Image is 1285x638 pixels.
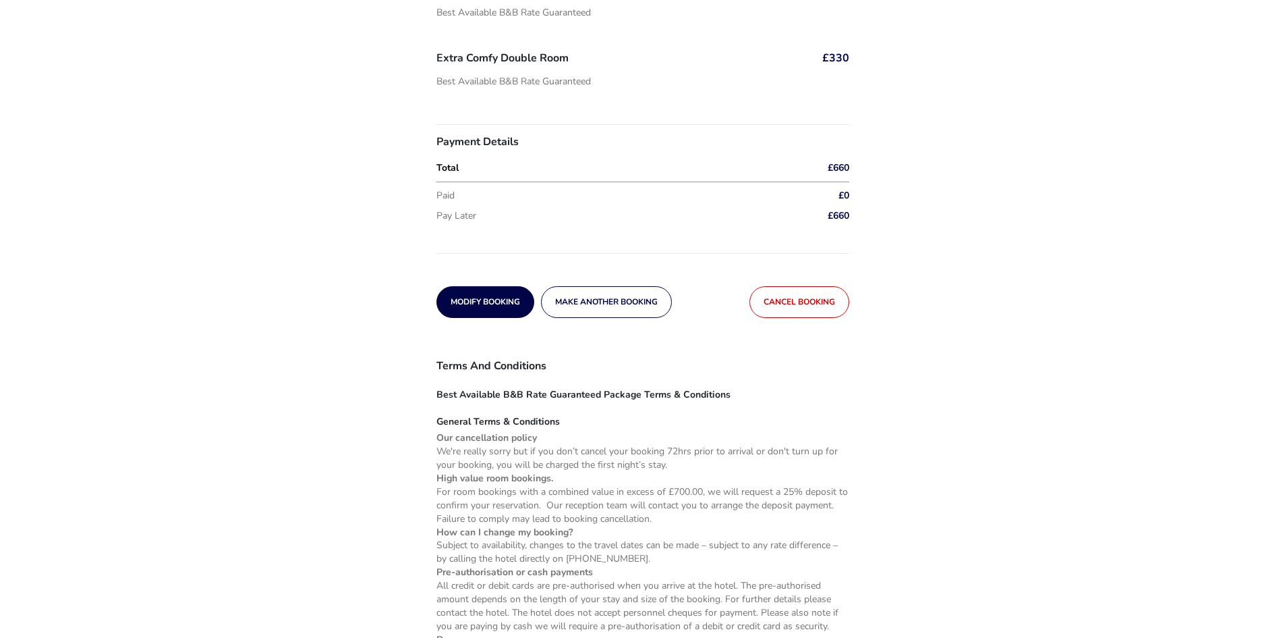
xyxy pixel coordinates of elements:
span: £330 [822,53,849,63]
p: Best Available B&B Rate Guaranteed [436,77,591,86]
button: Cancel booking [749,286,849,318]
strong: Pre-authorisation or cash payments [436,566,593,579]
h4: Best Available B&B Rate Guaranteed Package Terms & Conditions [436,377,849,404]
span: £660 [828,211,849,221]
p: Paid [436,191,767,201]
h4: General Terms & Conditions [436,404,849,431]
p: For room bookings with a combined value in excess of £700.00, we will request a 25% deposit to co... [436,485,849,526]
button: Make another booking [541,286,672,318]
span: Modify Booking [451,298,520,307]
p: We're really sorry but if you don’t cancel your booking 72hrs prior to arrival or don't turn up f... [436,445,849,472]
strong: Our cancellation policy [436,431,537,444]
span: Make another booking [555,298,658,307]
h3: Terms and Conditions [436,358,849,377]
strong: How can I change my booking? [436,526,573,539]
h3: Payment Details [436,136,849,158]
p: Total [436,163,767,173]
span: Cancel booking [764,298,835,307]
p: Subject to availability, changes to the travel dates can be made – subject to any rate difference... [436,539,849,566]
button: Modify Booking [436,286,534,318]
span: £660 [828,163,849,173]
p: Pay Later [436,211,767,221]
p: All credit or debit cards are pre-authorised when you arrive at the hotel. The pre-authorised amo... [436,579,849,633]
strong: High value room bookings. [436,472,553,485]
h3: Extra Comfy Double Room [436,53,591,74]
span: £0 [838,191,849,201]
p: Best Available B&B Rate Guaranteed [436,8,591,18]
